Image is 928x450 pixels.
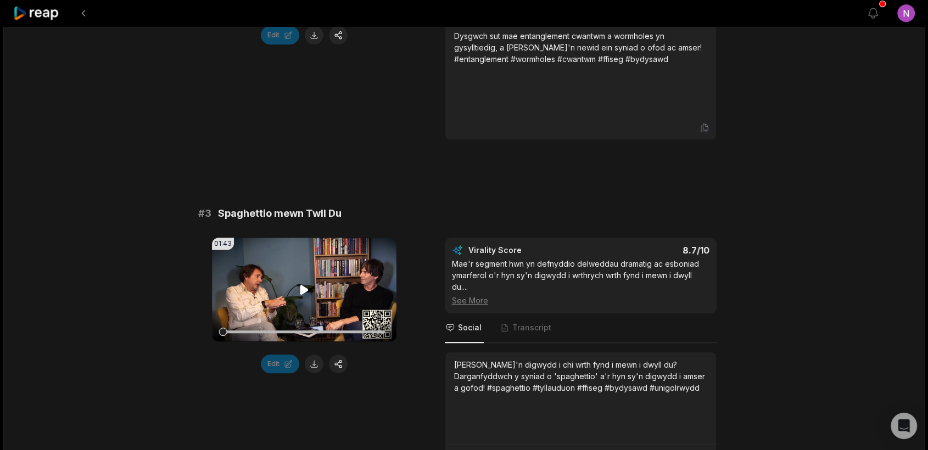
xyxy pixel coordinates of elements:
div: [PERSON_NAME]'n digwydd i chi wrth fynd i mewn i dwyll du? Darganfyddwch y syniad o 'spaghettio' ... [454,359,707,393]
span: Transcript [512,322,551,333]
button: Edit [261,355,299,373]
span: # 3 [198,206,211,221]
div: See More [452,295,709,306]
video: Your browser does not support mp4 format. [212,238,396,341]
span: Spaghettio mewn Twll Du [218,206,342,221]
div: Dysgwch sut mae entanglement cwantwm a wormholes yn gysylltiedig, a [PERSON_NAME]'n newid ein syn... [454,30,707,65]
span: Social [458,322,482,333]
div: Mae'r segment hwn yn defnyddio delweddau dramatig ac esboniad ymarferol o'r hyn sy'n digwydd i wr... [452,258,709,306]
div: Open Intercom Messenger [891,413,917,439]
div: Virality Score [468,245,586,256]
div: 8.7 /10 [591,245,709,256]
button: Edit [261,26,299,44]
nav: Tabs [445,313,717,343]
